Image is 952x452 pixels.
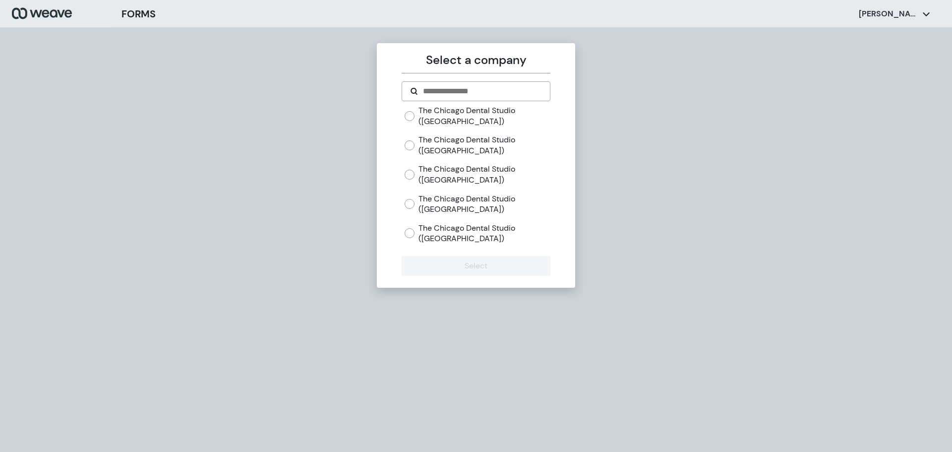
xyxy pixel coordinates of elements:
button: Select [402,256,550,276]
label: The Chicago Dental Studio ([GEOGRAPHIC_DATA]) [418,164,550,185]
p: [PERSON_NAME] [859,8,918,19]
label: The Chicago Dental Studio ([GEOGRAPHIC_DATA]) [418,105,550,127]
label: The Chicago Dental Studio ([GEOGRAPHIC_DATA]) [418,134,550,156]
h3: FORMS [121,6,156,21]
label: The Chicago Dental Studio ([GEOGRAPHIC_DATA]) [418,194,550,215]
input: Search [422,85,541,97]
label: The Chicago Dental Studio ([GEOGRAPHIC_DATA]) [418,223,550,244]
p: Select a company [402,51,550,69]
